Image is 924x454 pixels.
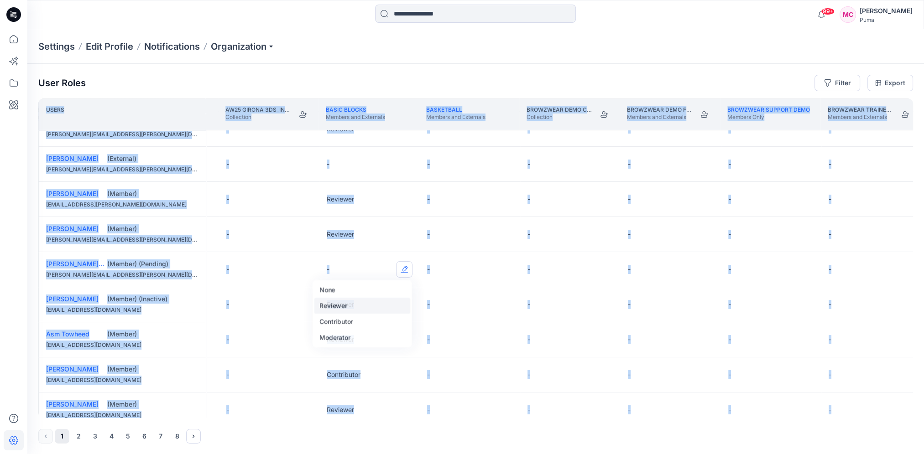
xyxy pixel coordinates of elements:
button: Join [696,106,713,123]
span: 99+ [821,8,835,15]
p: - [628,300,631,309]
a: [PERSON_NAME] [46,190,99,197]
p: - [628,195,631,204]
p: Browzwear Demo Folder [627,106,693,113]
a: [PERSON_NAME][EMAIL_ADDRESS][PERSON_NAME][DOMAIN_NAME] [46,260,261,268]
p: - [728,300,731,309]
p: - [628,370,631,379]
button: Next [186,429,201,444]
p: Contributor [327,370,360,379]
p: - [427,300,430,309]
div: (Member) (Pending) [107,259,198,268]
div: [PERSON_NAME][EMAIL_ADDRESS][PERSON_NAME][DOMAIN_NAME] [46,165,198,174]
button: 7 [153,429,168,444]
button: Join [596,106,612,123]
p: - [427,195,430,204]
button: Edit Role [396,261,412,278]
p: - [226,230,229,239]
p: - [829,195,831,204]
div: (Member) [107,224,198,233]
a: [PERSON_NAME] [46,365,99,373]
div: [PERSON_NAME][EMAIL_ADDRESS][PERSON_NAME][DOMAIN_NAME] [46,130,198,139]
div: (Member) (Inactive) [107,294,198,304]
p: - [829,265,831,274]
p: Members and Externals [326,113,385,121]
p: - [829,335,831,344]
p: - [226,160,229,169]
a: [PERSON_NAME] [46,295,99,303]
p: - [327,160,329,169]
p: Reviewer [327,195,354,204]
div: (External) [107,154,198,163]
p: - [226,405,229,414]
p: Browzwear Trainer's Personal Zone [828,106,893,113]
button: Filter [814,75,860,91]
p: - [829,160,831,169]
p: - [527,370,530,379]
button: 4 [104,429,119,444]
p: - [226,370,229,379]
p: - [728,265,731,274]
a: [PERSON_NAME] [46,225,99,232]
a: Edit Profile [86,40,133,53]
p: Collection [225,113,291,121]
p: Members and Externals [828,113,893,121]
div: [EMAIL_ADDRESS][DOMAIN_NAME] [46,340,198,350]
p: - [728,195,731,204]
p: - [226,335,229,344]
p: - [829,405,831,414]
p: - [728,230,731,239]
a: Asm Towheed [46,330,89,338]
p: - [527,265,530,274]
p: - [427,405,430,414]
a: Browzwear Support Demo [727,106,810,113]
p: - [628,160,631,169]
div: (Member) [107,330,198,339]
p: - [728,335,731,344]
button: 8 [170,429,184,444]
div: (Member) [107,365,198,374]
p: - [427,230,430,239]
p: - [628,230,631,239]
div: (Member) [107,189,198,198]
button: Join [897,106,914,123]
a: [PERSON_NAME] [46,155,99,162]
p: Members and Externals [426,113,485,121]
p: - [226,195,229,204]
div: (Member) [107,400,198,409]
div: [EMAIL_ADDRESS][DOMAIN_NAME] [46,305,198,315]
p: - [527,230,530,239]
div: [PERSON_NAME] [860,5,913,16]
p: - [728,160,731,169]
button: 6 [137,429,151,444]
div: [EMAIL_ADDRESS][DOMAIN_NAME] [46,376,198,385]
button: Join [295,106,311,123]
p: Reviewer [327,405,354,414]
a: Notifications [144,40,200,53]
div: MC [840,6,856,23]
p: - [527,160,530,169]
button: Reviewer [314,298,410,314]
p: AW25 Girona 3Ds_internal [225,106,291,113]
p: - [728,405,731,414]
p: - [829,300,831,309]
p: - [728,370,731,379]
p: - [427,370,430,379]
button: 3 [88,429,102,444]
p: - [427,160,430,169]
div: Puma [860,16,913,23]
p: - [527,405,530,414]
button: 5 [120,429,135,444]
div: [PERSON_NAME][EMAIL_ADDRESS][PERSON_NAME][DOMAIN_NAME] [46,270,198,279]
p: - [226,300,229,309]
a: Basketball [426,106,462,113]
div: [PERSON_NAME][EMAIL_ADDRESS][PERSON_NAME][DOMAIN_NAME] [46,235,198,244]
a: Export [867,75,913,91]
p: - [327,265,329,274]
p: - [628,335,631,344]
button: Contributor [314,314,410,330]
button: None [314,282,410,298]
p: - [628,405,631,414]
p: User Roles [38,77,86,88]
button: 2 [71,429,86,444]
